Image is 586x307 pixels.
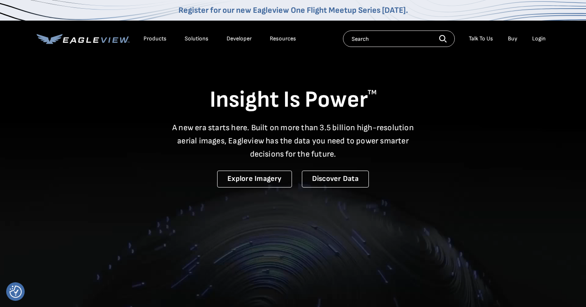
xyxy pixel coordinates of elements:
div: Login [532,35,546,42]
button: Consent Preferences [9,286,22,298]
input: Search [343,30,455,47]
a: Developer [227,35,252,42]
sup: TM [368,89,377,96]
a: Register for our new Eagleview One Flight Meetup Series [DATE]. [178,5,408,15]
p: A new era starts here. Built on more than 3.5 billion high-resolution aerial images, Eagleview ha... [167,121,419,161]
div: Solutions [185,35,208,42]
div: Talk To Us [469,35,493,42]
a: Explore Imagery [217,171,292,187]
a: Discover Data [302,171,369,187]
div: Resources [270,35,296,42]
div: Products [144,35,167,42]
h1: Insight Is Power [37,86,550,115]
a: Buy [508,35,517,42]
img: Revisit consent button [9,286,22,298]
